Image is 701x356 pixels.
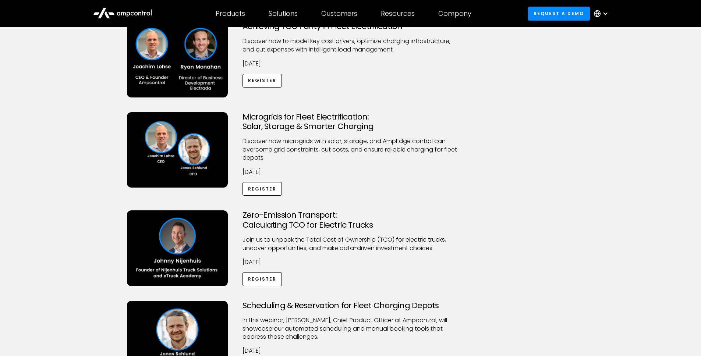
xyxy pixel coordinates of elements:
div: Customers [321,10,357,18]
h3: Scheduling & Reservation for Fleet Charging Depots [242,301,459,310]
div: Resources [381,10,415,18]
div: Products [216,10,245,18]
div: Company [438,10,471,18]
a: Register [242,74,282,88]
p: Join us to unpack the Total Cost of Ownership (TCO) for electric trucks, uncover opportunities, a... [242,236,459,252]
a: Request a demo [528,7,590,20]
p: [DATE] [242,347,459,355]
a: Register [242,182,282,196]
p: Discover how to model key cost drivers, optimize charging infrastructure, and cut expenses with i... [242,37,459,54]
p: [DATE] [242,168,459,176]
div: Solutions [269,10,298,18]
p: ​In this webinar, [PERSON_NAME], Chief Product Officer at Ampcontrol, will showcase our automated... [242,316,459,341]
h3: Achieving TCO Parity in Fleet Electrification [242,22,459,31]
p: [DATE] [242,258,459,266]
h3: Microgrids for Fleet Electrification: Solar, Storage & Smarter Charging [242,112,459,132]
p: [DATE] [242,60,459,68]
p: Discover how microgrids with solar, storage, and AmpEdge control can overcome grid constraints, c... [242,137,459,162]
h3: Zero-Emission Transport: Calculating TCO for Electric Trucks [242,210,459,230]
a: Register [242,272,282,286]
